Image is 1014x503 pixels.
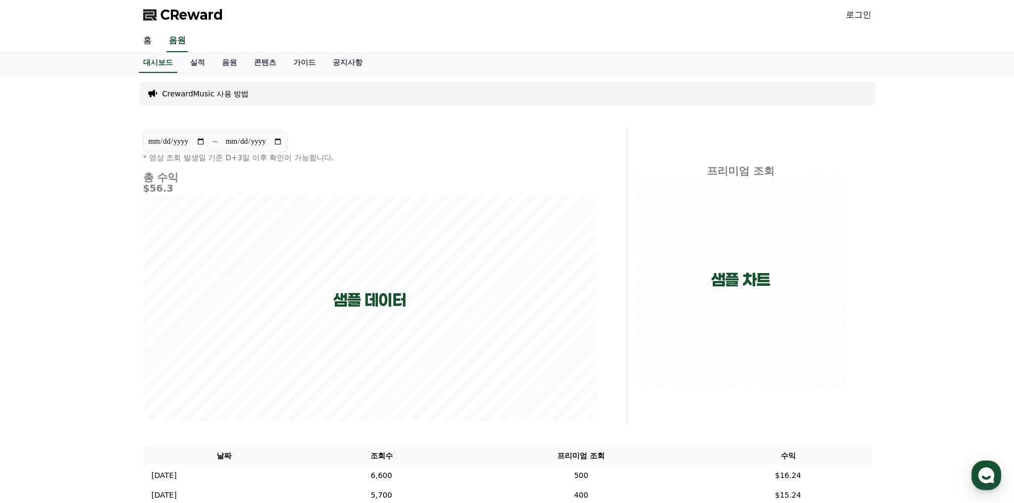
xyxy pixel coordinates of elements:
[137,337,204,364] a: 설정
[162,88,249,99] a: CrewardMusic 사용 방법
[152,490,177,501] p: [DATE]
[306,466,457,485] td: 6,600
[705,446,871,466] th: 수익
[143,446,306,466] th: 날짜
[97,354,110,362] span: 대화
[245,53,285,73] a: 콘텐츠
[167,30,188,52] a: 음원
[846,9,871,21] a: 로그인
[182,53,213,73] a: 실적
[711,270,770,290] p: 샘플 차트
[285,53,324,73] a: 가이드
[457,466,705,485] td: 500
[212,135,219,148] p: ~
[143,152,597,163] p: * 영상 조회 발생일 기준 D+3일 이후 확인이 가능합니다.
[164,353,177,362] span: 설정
[34,353,40,362] span: 홈
[306,446,457,466] th: 조회수
[705,466,871,485] td: $16.24
[160,6,223,23] span: CReward
[143,183,597,194] h5: $56.3
[3,337,70,364] a: 홈
[636,165,846,177] h4: 프리미엄 조회
[152,470,177,481] p: [DATE]
[213,53,245,73] a: 음원
[70,337,137,364] a: 대화
[324,53,371,73] a: 공지사항
[139,53,177,73] a: 대시보드
[135,30,160,52] a: 홈
[143,171,597,183] h4: 총 수익
[143,6,223,23] a: CReward
[457,446,705,466] th: 프리미엄 조회
[333,291,406,310] p: 샘플 데이터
